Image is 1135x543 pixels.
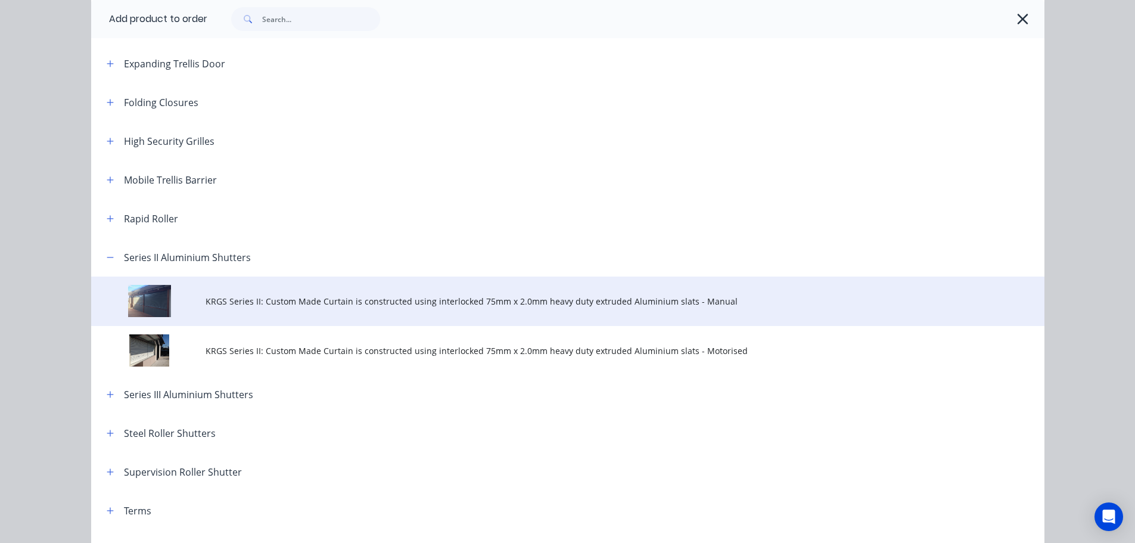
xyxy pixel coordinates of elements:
div: Rapid Roller [124,212,178,226]
div: Expanding Trellis Door [124,57,225,71]
input: Search... [262,7,380,31]
div: High Security Grilles [124,134,214,148]
span: KRGS Series II: Custom Made Curtain is constructed using interlocked 75mm x 2.0mm heavy duty extr... [206,295,876,308]
div: Terms [124,504,151,518]
div: Series II Aluminium Shutters [124,250,251,265]
div: Series III Aluminium Shutters [124,387,253,402]
div: Mobile Trellis Barrier [124,173,217,187]
div: Steel Roller Shutters [124,426,216,440]
div: Open Intercom Messenger [1094,502,1123,531]
div: Folding Closures [124,95,198,110]
span: KRGS Series II: Custom Made Curtain is constructed using interlocked 75mm x 2.0mm heavy duty extr... [206,345,876,357]
div: Supervision Roller Shutter [124,465,242,479]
